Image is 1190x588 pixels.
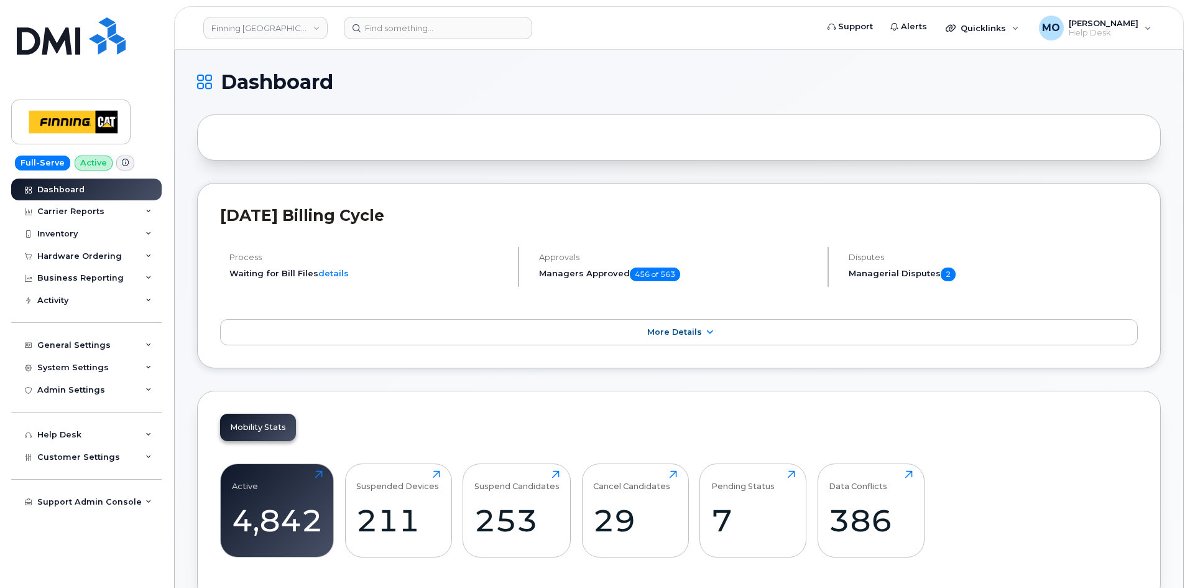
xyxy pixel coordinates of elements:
div: 253 [474,502,560,539]
h5: Managerial Disputes [849,268,1138,281]
div: Suspended Devices [356,470,439,491]
span: Dashboard [221,73,333,91]
div: Active [232,470,258,491]
h5: Managers Approved [539,268,817,281]
h4: Approvals [539,253,817,262]
div: Pending Status [711,470,775,491]
a: Data Conflicts386 [829,470,913,550]
a: Active4,842 [232,470,323,550]
div: 29 [593,502,677,539]
h2: [DATE] Billing Cycle [220,206,1138,225]
div: 386 [829,502,913,539]
div: Cancel Candidates [593,470,670,491]
h4: Disputes [849,253,1138,262]
span: 2 [941,268,956,281]
a: Pending Status7 [711,470,795,550]
span: More Details [647,327,702,337]
div: 211 [356,502,440,539]
div: 4,842 [232,502,323,539]
div: 7 [711,502,795,539]
div: Data Conflicts [829,470,887,491]
h4: Process [229,253,507,262]
span: 456 of 563 [630,268,680,281]
a: Cancel Candidates29 [593,470,677,550]
div: Suspend Candidates [474,470,560,491]
a: details [318,268,349,278]
li: Waiting for Bill Files [229,268,507,279]
a: Suspend Candidates253 [474,470,560,550]
a: Suspended Devices211 [356,470,440,550]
